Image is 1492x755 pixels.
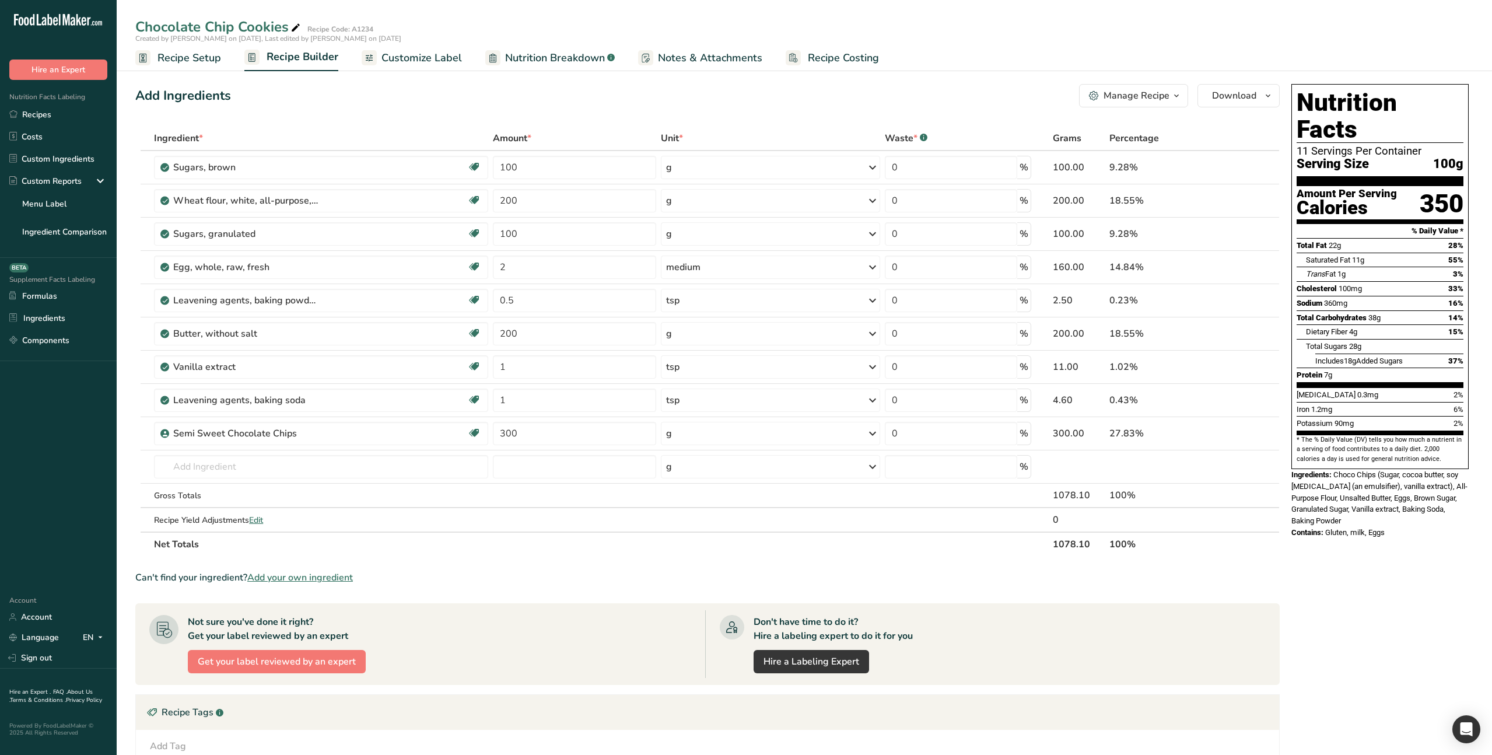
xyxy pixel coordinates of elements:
a: FAQ . [53,688,67,696]
div: medium [666,260,701,274]
span: Saturated Fat [1306,256,1350,264]
span: Nutrition Breakdown [505,50,605,66]
span: Add your own ingredient [247,571,353,585]
div: Add Ingredients [135,86,231,106]
section: * The % Daily Value (DV) tells you how much a nutrient in a serving of food contributes to a dail... [1297,435,1463,464]
span: 0.3mg [1357,390,1378,399]
div: 100.00 [1053,160,1105,174]
div: 0 [1053,513,1105,527]
span: Recipe Costing [808,50,879,66]
span: Percentage [1109,131,1159,145]
div: 160.00 [1053,260,1105,274]
div: 100.00 [1053,227,1105,241]
div: Can't find your ingredient? [135,571,1280,585]
span: 37% [1448,356,1463,365]
span: Protein [1297,370,1322,379]
span: 360mg [1324,299,1347,307]
span: 55% [1448,256,1463,264]
button: Get your label reviewed by an expert [188,650,366,673]
div: Recipe Yield Adjustments [154,514,488,526]
div: Recipe Code: A1234 [307,24,373,34]
span: 14% [1448,313,1463,322]
div: g [666,227,672,241]
a: Recipe Costing [786,45,879,71]
span: 1.2mg [1311,405,1332,414]
span: Potassium [1297,419,1333,428]
span: 33% [1448,284,1463,293]
span: Sodium [1297,299,1322,307]
span: Total Carbohydrates [1297,313,1367,322]
div: g [666,194,672,208]
div: 2.50 [1053,293,1105,307]
div: Don't have time to do it? Hire a labeling expert to do it for you [754,615,913,643]
div: Open Intercom Messenger [1452,715,1480,743]
a: About Us . [9,688,93,704]
div: Recipe Tags [136,695,1279,730]
span: Total Fat [1297,241,1327,250]
div: Egg, whole, raw, fresh [173,260,319,274]
span: Serving Size [1297,157,1369,172]
div: Amount Per Serving [1297,188,1397,200]
div: BETA [9,263,29,272]
a: Nutrition Breakdown [485,45,615,71]
span: Fat [1306,270,1336,278]
div: Sugars, granulated [173,227,319,241]
th: 100% [1107,532,1220,556]
div: Wheat flour, white, all-purpose, self-rising, enriched [173,194,319,208]
span: 38g [1368,313,1381,322]
div: Custom Reports [9,175,82,187]
div: g [666,160,672,174]
div: 4.60 [1053,393,1105,407]
div: 350 [1420,188,1463,219]
div: 300.00 [1053,427,1105,441]
div: Semi Sweet Chocolate Chips [173,427,319,441]
span: Includes Added Sugars [1315,356,1403,365]
th: 1078.10 [1050,532,1107,556]
span: Dietary Fiber [1306,327,1347,336]
span: Total Sugars [1306,342,1347,351]
a: Notes & Attachments [638,45,762,71]
div: 11.00 [1053,360,1105,374]
div: 9.28% [1109,227,1217,241]
input: Add Ingredient [154,455,488,478]
div: 200.00 [1053,327,1105,341]
div: Vanilla extract [173,360,319,374]
i: Trans [1306,270,1325,278]
div: Leavening agents, baking powder, low-sodium [173,293,319,307]
div: 0.43% [1109,393,1217,407]
span: 100mg [1339,284,1362,293]
span: 22g [1329,241,1341,250]
div: Add Tag [150,739,186,753]
div: tsp [666,360,680,374]
span: Cholesterol [1297,284,1337,293]
div: 100% [1109,488,1217,502]
button: Hire an Expert [9,60,107,80]
div: Waste [885,131,927,145]
span: Get your label reviewed by an expert [198,655,356,669]
span: 11g [1352,256,1364,264]
div: EN [83,631,107,645]
div: g [666,427,672,441]
span: Edit [249,515,263,526]
span: 18g [1344,356,1356,365]
div: Gross Totals [154,490,488,502]
span: Grams [1053,131,1081,145]
span: 7g [1324,370,1332,379]
div: 11 Servings Per Container [1297,145,1463,157]
section: % Daily Value * [1297,224,1463,238]
span: Recipe Setup [157,50,221,66]
div: tsp [666,393,680,407]
span: Unit [661,131,683,145]
th: Net Totals [152,532,1050,556]
button: Download [1197,84,1280,107]
span: 1g [1337,270,1346,278]
div: Not sure you've done it right? Get your label reviewed by an expert [188,615,348,643]
span: Recipe Builder [267,49,338,65]
span: Created by [PERSON_NAME] on [DATE], Last edited by [PERSON_NAME] on [DATE] [135,34,401,43]
span: 15% [1448,327,1463,336]
span: Contains: [1291,528,1323,537]
div: Manage Recipe [1104,89,1169,103]
span: Gluten, milk, Eggs [1325,528,1385,537]
div: Chocolate Chip Cookies [135,16,303,37]
span: Ingredients: [1291,470,1332,479]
